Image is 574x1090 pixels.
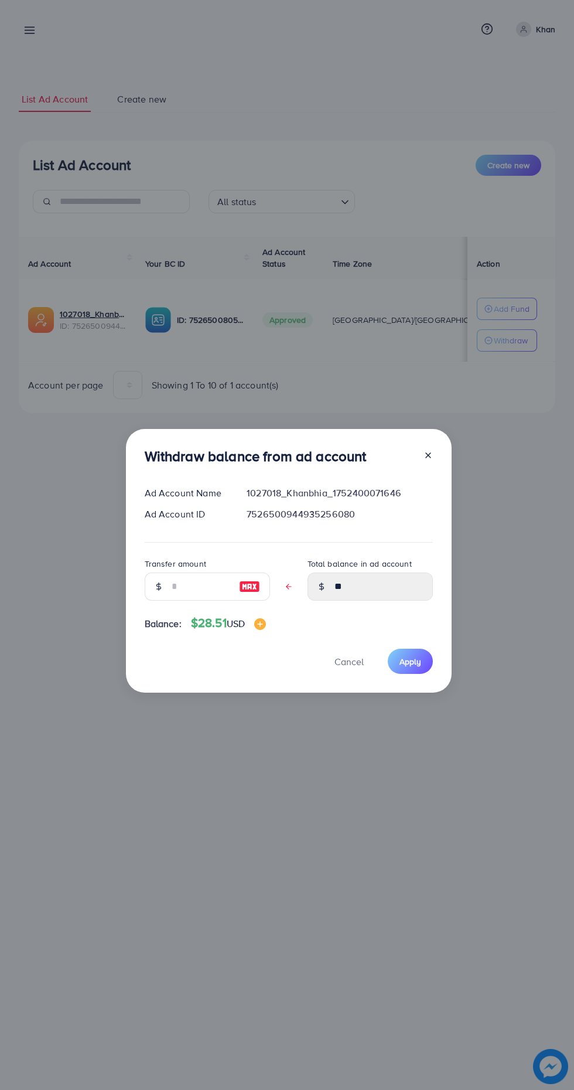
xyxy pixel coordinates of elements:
[254,618,266,630] img: image
[399,656,421,667] span: Apply
[191,616,266,631] h4: $28.51
[145,448,367,465] h3: Withdraw balance from ad account
[239,580,260,594] img: image
[320,649,378,674] button: Cancel
[227,617,245,630] span: USD
[307,558,412,570] label: Total balance in ad account
[237,507,442,521] div: 7526500944935256080
[334,655,364,668] span: Cancel
[135,486,238,500] div: Ad Account Name
[145,617,182,631] span: Balance:
[237,486,442,500] div: 1027018_Khanbhia_1752400071646
[145,558,206,570] label: Transfer amount
[388,649,433,674] button: Apply
[135,507,238,521] div: Ad Account ID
